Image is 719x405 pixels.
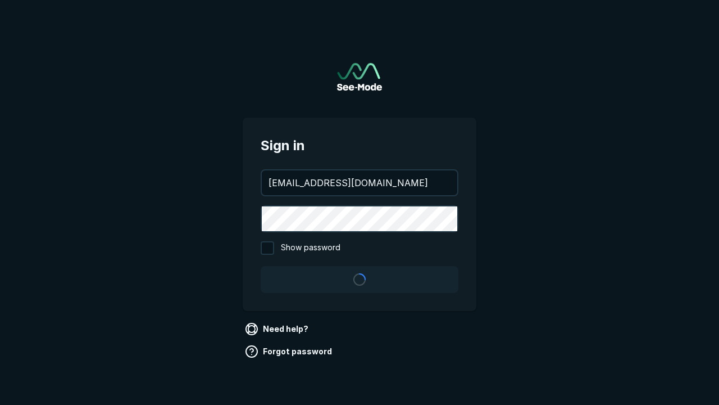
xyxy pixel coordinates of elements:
input: your@email.com [262,170,457,195]
a: Forgot password [243,343,336,361]
span: Sign in [261,136,458,156]
a: Need help? [243,320,313,338]
span: Show password [281,241,340,255]
a: Go to sign in [337,63,382,91]
img: See-Mode Logo [337,63,382,91]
